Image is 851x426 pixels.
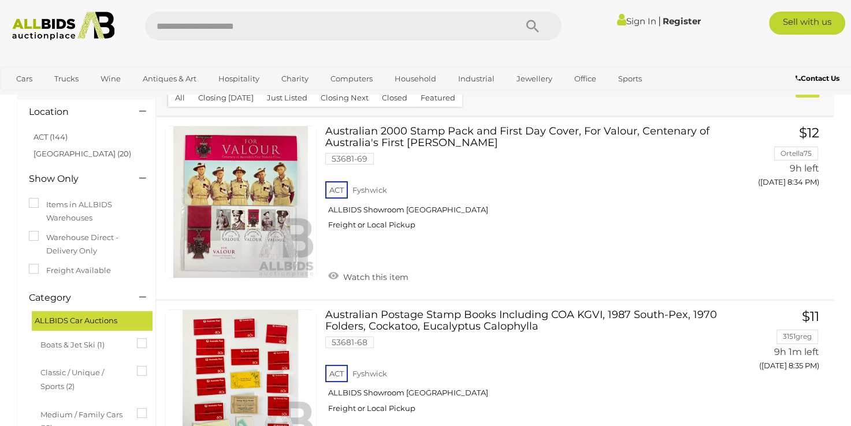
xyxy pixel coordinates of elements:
a: Antiques & Art [135,69,204,88]
a: Contact Us [796,72,842,85]
a: Cars [9,69,40,88]
label: Warehouse Direct - Delivery Only [29,231,144,258]
a: [GEOGRAPHIC_DATA] [9,88,106,107]
a: Trucks [47,69,86,88]
span: Boats & Jet Ski (1) [40,335,127,352]
a: $11 3151greg 9h 1m left ([DATE] 8:35 PM) [730,309,823,377]
a: $12 Ortella75 9h left ([DATE] 8:34 PM) [730,126,823,193]
a: Hospitality [211,69,267,88]
b: Contact Us [796,74,839,83]
a: Jewellery [509,69,560,88]
a: Wine [93,69,128,88]
a: Charity [274,69,316,88]
span: | [658,14,661,27]
div: ALLBIDS Car Auctions [32,311,153,330]
a: Sell with us [769,12,845,35]
span: $12 [799,125,819,141]
a: Register [663,16,701,27]
button: Closing [DATE] [191,89,261,107]
a: Sports [611,69,649,88]
button: All [168,89,192,107]
a: Australian Postage Stamp Books Including COA KGVI, 1987 South-Pex, 1970 Folders, Cockatoo, Eucaly... [334,309,712,422]
a: Office [567,69,604,88]
button: Just Listed [260,89,314,107]
button: Search [504,12,562,40]
label: Freight Available [29,264,111,277]
label: Items in ALLBIDS Warehouses [29,198,144,225]
a: Industrial [451,69,502,88]
span: $11 [802,308,819,324]
span: Classic / Unique / Sports (2) [40,363,127,393]
button: Featured [414,89,462,107]
img: Allbids.com.au [6,12,121,40]
h4: Location [29,107,122,117]
button: Closed [375,89,414,107]
a: Computers [323,69,380,88]
button: Closing Next [314,89,376,107]
h4: Show Only [29,174,122,184]
h4: Category [29,293,122,303]
a: Sign In [617,16,656,27]
a: [GEOGRAPHIC_DATA] (20) [34,149,131,158]
span: Watch this item [340,272,408,282]
a: Household [387,69,444,88]
a: ACT (144) [34,132,68,141]
a: Australian 2000 Stamp Pack and First Day Cover, For Valour, Centenary of Australia's First [PERSO... [334,126,712,238]
a: Watch this item [325,267,411,285]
